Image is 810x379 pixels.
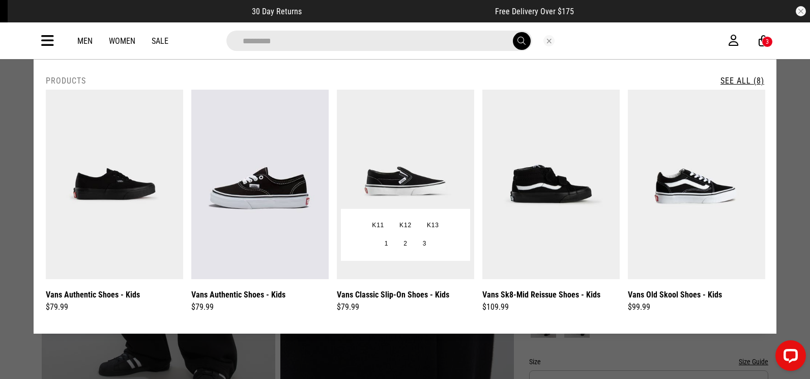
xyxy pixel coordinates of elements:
[720,76,764,86] a: See All (8)
[759,36,768,46] a: 3
[337,301,474,313] div: $79.99
[77,36,93,46] a: Men
[482,288,600,301] a: Vans Sk8-Mid Reissue Shoes - Kids
[415,235,434,253] button: 3
[543,35,555,46] button: Close search
[628,90,765,279] img: Vans Old Skool Shoes - Kids in Black
[252,7,302,16] span: 30 Day Returns
[337,288,449,301] a: Vans Classic Slip-On Shoes - Kids
[767,336,810,379] iframe: LiveChat chat widget
[46,301,183,313] div: $79.99
[766,38,769,45] div: 3
[191,288,285,301] a: Vans Authentic Shoes - Kids
[109,36,135,46] a: Women
[482,90,620,279] img: Vans Sk8-mid Reissue Shoes - Kids in Black
[392,216,419,235] button: K12
[191,90,329,279] img: Vans Authentic Shoes - Kids in Black
[337,90,474,279] img: Vans Classic Slip-on Shoes - Kids in Black
[419,216,447,235] button: K13
[628,288,722,301] a: Vans Old Skool Shoes - Kids
[191,301,329,313] div: $79.99
[46,90,183,279] img: Vans Authentic Shoes - Kids in Black
[628,301,765,313] div: $99.99
[377,235,396,253] button: 1
[152,36,168,46] a: Sale
[46,76,86,86] h2: Products
[495,7,574,16] span: Free Delivery Over $175
[46,288,140,301] a: Vans Authentic Shoes - Kids
[482,301,620,313] div: $109.99
[322,6,475,16] iframe: Customer reviews powered by Trustpilot
[396,235,415,253] button: 2
[364,216,392,235] button: K11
